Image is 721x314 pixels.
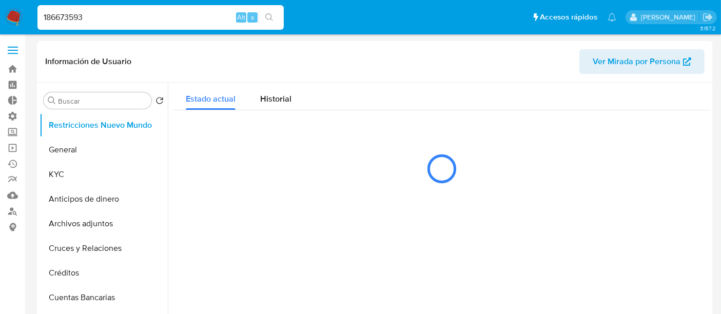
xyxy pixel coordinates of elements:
[40,211,168,236] button: Archivos adjuntos
[48,96,56,105] button: Buscar
[45,56,131,67] h1: Información de Usuario
[40,113,168,138] button: Restricciones Nuevo Mundo
[40,162,168,187] button: KYC
[703,12,713,23] a: Salir
[251,12,254,22] span: s
[40,261,168,285] button: Créditos
[40,138,168,162] button: General
[155,96,164,108] button: Volver al orden por defecto
[540,12,597,23] span: Accesos rápidos
[259,10,280,25] button: search-icon
[40,187,168,211] button: Anticipos de dinero
[593,49,680,74] span: Ver Mirada por Persona
[58,96,147,106] input: Buscar
[237,12,245,22] span: Alt
[608,13,616,22] a: Notificaciones
[579,49,705,74] button: Ver Mirada por Persona
[641,12,699,22] p: zoe.breuer@mercadolibre.com
[40,285,168,310] button: Cuentas Bancarias
[37,11,284,24] input: Buscar usuario o caso...
[40,236,168,261] button: Cruces y Relaciones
